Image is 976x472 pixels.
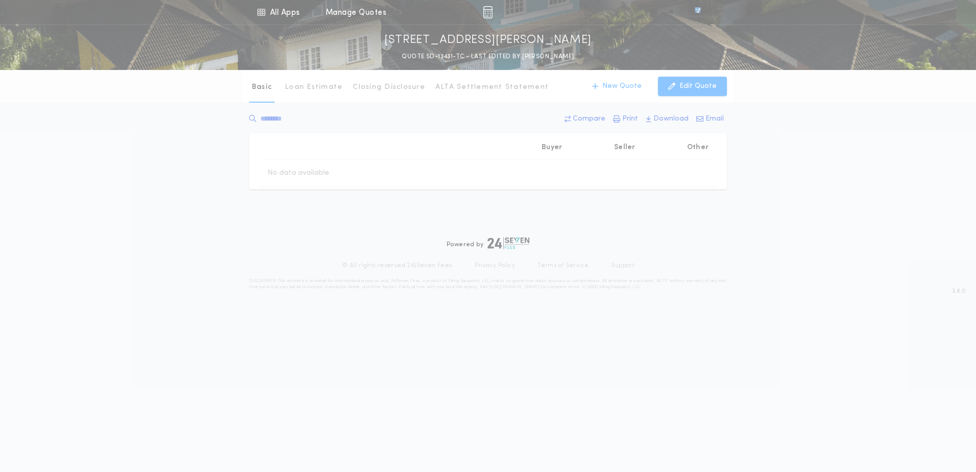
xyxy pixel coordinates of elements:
[435,82,549,92] p: ALTA Settlement Statement
[285,82,343,92] p: Loan Estimate
[252,82,272,92] p: Basic
[475,262,516,270] a: Privacy Policy
[614,143,636,153] p: Seller
[687,143,709,153] p: Other
[483,6,493,18] img: img
[679,81,717,91] p: Edit Quote
[447,237,529,249] div: Powered by
[622,114,638,124] p: Print
[658,77,727,96] button: Edit Quote
[643,110,692,128] button: Download
[342,262,452,270] p: © All rights reserved. 24|Seven Fees
[610,110,641,128] button: Print
[487,237,529,249] img: logo
[542,143,562,153] p: Buyer
[249,278,727,290] p: DISCLAIMER: This estimate is provided for informational purposes only. 24|Seven Fees, a product o...
[489,285,540,289] a: [URL][DOMAIN_NAME]
[952,287,966,296] span: 3.8.0
[611,262,634,270] a: Support
[562,110,608,128] button: Compare
[402,52,574,62] p: QUOTE SD-13431-TC - LAST EDITED BY [PERSON_NAME]
[538,262,589,270] a: Terms of Service
[653,114,689,124] p: Download
[259,160,337,186] td: No data available
[705,114,724,124] p: Email
[602,81,642,91] p: New Quote
[676,7,719,17] img: vs-icon
[573,114,605,124] p: Compare
[353,82,425,92] p: Closing Disclosure
[582,77,652,96] button: New Quote
[384,32,592,49] p: [STREET_ADDRESS][PERSON_NAME]
[693,110,727,128] button: Email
